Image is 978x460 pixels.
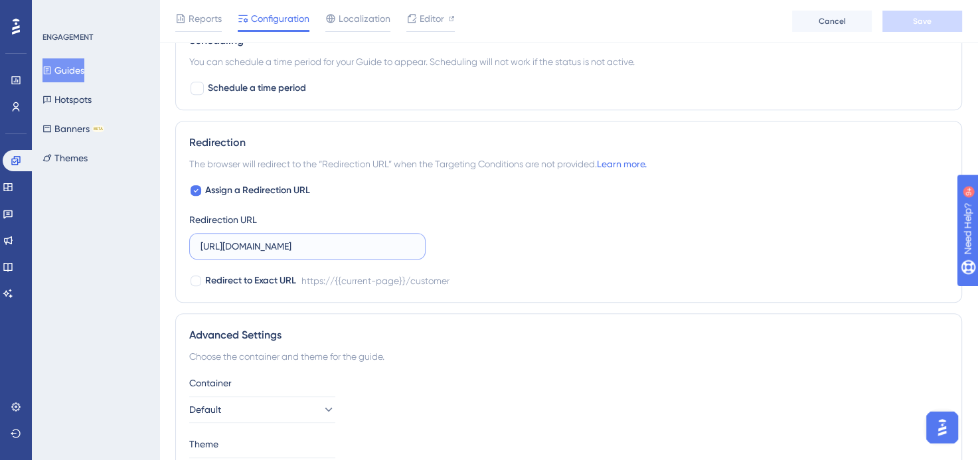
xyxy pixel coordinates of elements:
[189,348,948,364] div: Choose the container and theme for the guide.
[208,80,306,96] span: Schedule a time period
[42,88,92,112] button: Hotspots
[31,3,83,19] span: Need Help?
[251,11,309,27] span: Configuration
[819,16,846,27] span: Cancel
[882,11,962,32] button: Save
[189,156,647,172] span: The browser will redirect to the “Redirection URL” when the Targeting Conditions are not provided.
[301,273,449,289] div: https://{{current-page}}/customer
[205,273,296,289] span: Redirect to Exact URL
[92,125,104,132] div: BETA
[42,58,84,82] button: Guides
[42,117,104,141] button: BannersBETA
[189,135,948,151] div: Redirection
[189,212,257,228] div: Redirection URL
[42,146,88,170] button: Themes
[189,327,948,343] div: Advanced Settings
[922,408,962,447] iframe: UserGuiding AI Assistant Launcher
[189,11,222,27] span: Reports
[913,16,932,27] span: Save
[189,375,948,391] div: Container
[792,11,872,32] button: Cancel
[420,11,444,27] span: Editor
[201,239,414,254] input: https://www.example.com/
[189,436,948,452] div: Theme
[189,402,221,418] span: Default
[189,396,335,423] button: Default
[42,32,93,42] div: ENGAGEMENT
[205,183,310,198] span: Assign a Redirection URL
[339,11,390,27] span: Localization
[189,54,948,70] div: You can schedule a time period for your Guide to appear. Scheduling will not work if the status i...
[597,159,647,169] a: Learn more.
[90,7,98,17] div: 9+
